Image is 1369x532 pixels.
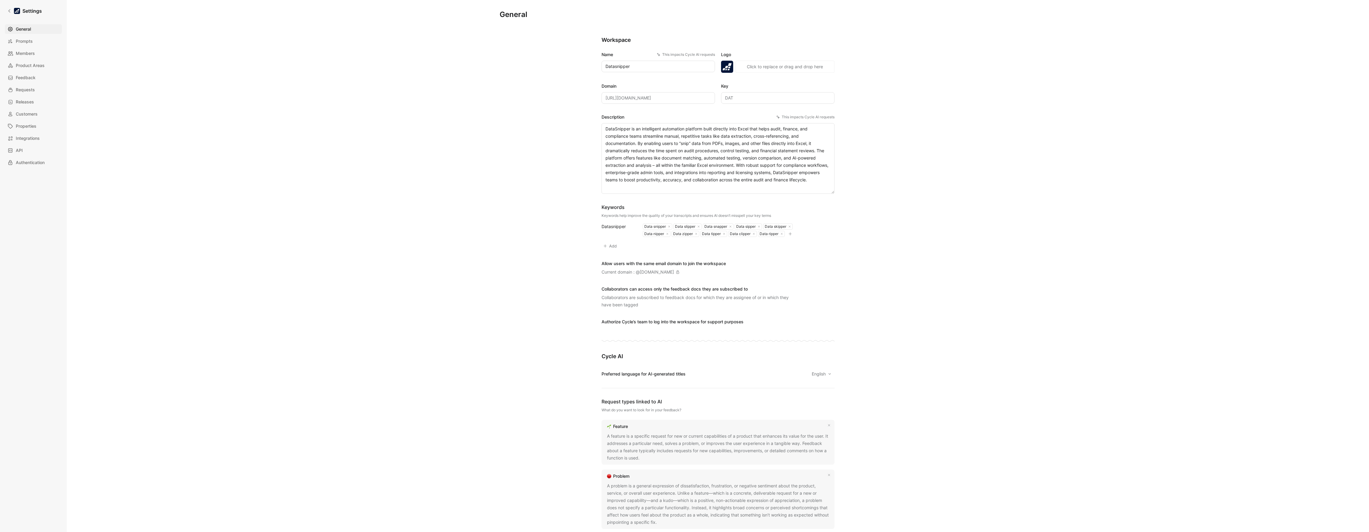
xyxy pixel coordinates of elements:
[703,224,727,229] div: Data snapper
[5,109,62,119] a: Customers
[602,260,726,267] div: Allow users with the same email domain to join the workspace
[613,473,629,480] div: Problem
[643,224,666,229] div: Data snipper
[602,36,835,44] h2: Workspace
[16,86,35,93] span: Requests
[640,268,674,276] div: [DOMAIN_NAME]
[602,370,686,378] div: Preferred language for AI-generated titles
[16,38,33,45] span: Prompts
[602,242,619,250] button: Add
[607,424,611,429] img: 🌱
[16,74,35,81] span: Feedback
[735,224,756,229] div: Data sipper
[5,49,62,58] a: Members
[16,135,40,142] span: Integrations
[5,61,62,70] a: Product Areas
[812,370,827,378] span: English
[729,231,750,236] div: Data clipper
[721,51,835,58] label: Logo
[602,268,679,276] div: Current domain : @
[602,213,771,218] div: Keywords help improve the quality of your transcripts and ensures AI doesn’t misspell your key terms
[602,408,835,412] div: What do you want to look for in your feedback?
[643,231,664,236] div: Data nipper
[602,285,796,293] div: Collaborators can access only the feedback docs they are subscribed to
[16,110,38,118] span: Customers
[16,98,34,106] span: Releases
[607,433,829,462] div: A feature is a specific request for new or current capabilities of a product that enhances its va...
[5,85,62,95] a: Requests
[5,36,62,46] a: Prompts
[500,10,527,19] h1: General
[5,5,44,17] a: Settings
[602,123,835,194] textarea: DataSnipper is an intelligent automation platform built directly into Excel that helps audit, fin...
[5,158,62,167] a: Authentication
[16,147,23,154] span: API
[16,123,36,130] span: Properties
[602,318,744,325] div: Authorize Cycle’s team to log into the workspace for support purposes
[16,25,31,33] span: General
[16,50,35,57] span: Members
[5,121,62,131] a: Properties
[657,52,715,58] div: This impacts Cycle AI requests
[607,482,829,526] div: A problem is a general expression of dissatisfaction, frustration, or negative sentiment about th...
[602,113,835,121] label: Description
[721,61,733,73] img: logo
[5,97,62,107] a: Releases
[701,231,721,236] div: Data tipper
[607,474,611,478] img: 🔴
[672,231,693,236] div: Data zipper
[606,423,629,430] a: 🌱Feature
[606,473,631,480] a: 🔴Problem
[776,114,835,120] div: This impacts Cycle AI requests
[721,82,835,90] label: Key
[602,398,835,405] div: Request types linked to AI
[16,62,45,69] span: Product Areas
[758,231,778,236] div: Data ripper
[602,223,636,230] div: Datasnipper
[16,159,45,166] span: Authentication
[602,294,796,308] div: Collaborators are subscribed to feedback docs for which they are assignee of or in which they hav...
[602,92,715,104] input: Some placeholder
[736,61,835,73] button: Click to replace or drag and drop here
[5,133,62,143] a: Integrations
[764,224,786,229] div: Data skipper
[602,204,771,211] div: Keywords
[674,224,695,229] div: Data slipper
[5,73,62,82] a: Feedback
[809,370,835,378] button: English
[5,24,62,34] a: General
[602,51,715,58] label: Name
[602,82,715,90] label: Domain
[22,7,42,15] h1: Settings
[5,146,62,155] a: API
[602,353,835,360] h2: Cycle AI
[613,423,628,430] div: Feature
